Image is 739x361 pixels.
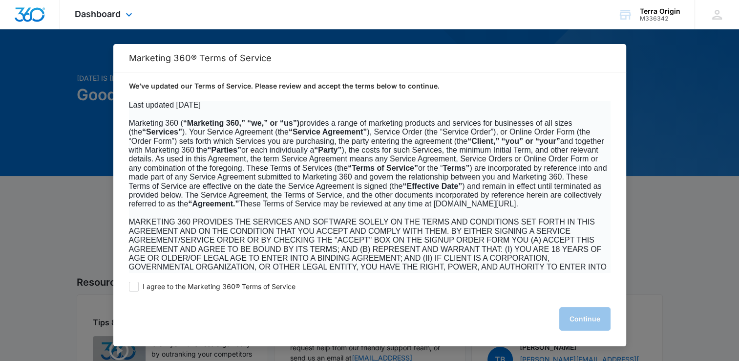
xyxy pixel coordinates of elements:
[188,200,239,208] b: “Agreement.”
[314,146,341,154] b: “Party”
[207,146,241,154] b: “Parties”
[129,119,607,208] span: Marketing 360 ( provides a range of marketing products and services for businesses of all sizes (...
[348,164,418,172] b: “Terms of Service”
[402,182,462,190] b: “Effective Date”
[443,164,470,172] b: Terms”
[143,282,296,292] span: I agree to the Marketing 360® Terms of Service
[467,137,560,145] b: “Client,” “you” or “your”
[129,81,611,91] p: We’ve updated our Terms of Service. Please review and accept the terms below to continue.
[129,101,201,109] span: Last updated [DATE]
[289,128,367,136] b: “Service Agreement”
[142,128,182,136] b: “Services”
[129,53,611,63] h2: Marketing 360® Terms of Service
[559,307,611,331] button: Continue
[129,218,607,289] span: MARKETING 360 PROVIDES THE SERVICES AND SOFTWARE SOLELY ON THE TERMS AND CONDITIONS SET FORTH IN ...
[640,15,680,22] div: account id
[640,7,680,15] div: account name
[183,119,299,127] b: “Marketing 360,” “we,” or “us”)
[75,9,121,19] span: Dashboard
